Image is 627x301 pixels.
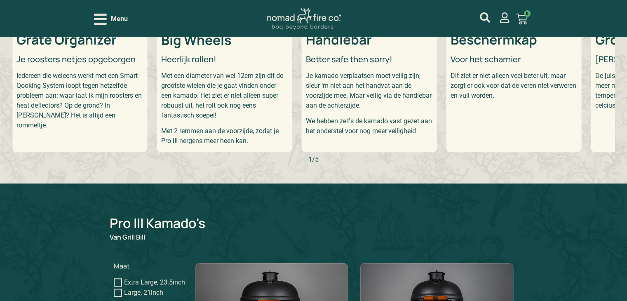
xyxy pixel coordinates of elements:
span: Menu [111,14,128,24]
h5: Voor het scharnier [451,54,578,64]
p: Met 2 remmen aan de voorzijde, zodat je Pro III nergens meer heen kan. [161,126,288,146]
h5: Better safe then sorry! [306,54,433,64]
div: / [308,156,319,163]
a: mijn account [499,12,510,23]
span: 0 [524,10,531,17]
p: Dit ziet er niet alleen veel beter uit, maar zorgt er ook voor dat de veren niet verweren en vuil... [451,71,578,101]
p: Van Grill Bill [110,234,517,240]
div: Open/Close Menu [94,12,128,26]
h2: Pro III Kamado's [110,216,517,230]
p: We hebben zelfs de kamado vast gezet aan het onderstel voor nog meer veiligheid [306,116,433,136]
p: Je kamado verplaatsen moet veilig zijn, sleur ‘m niet aan het handvat aan de voorzijde mee. Maar ... [306,71,433,111]
span: 5 [315,155,319,163]
h5: Je roosters netjes opgeborgen [16,54,143,64]
strong: Beschermkap [451,31,537,49]
strong: Grate Organizer [16,31,117,49]
h3: Maat [114,262,185,270]
strong: Big Wheels [161,31,231,49]
strong: Handlebar [306,31,372,49]
label: Large, 21inch [124,289,163,296]
img: Nomad Logo [267,8,341,30]
h5: Heerlijk rollen! [161,54,288,64]
span: 1 [308,155,312,163]
p: Iedereen die weleens werkt met een Smart Qooking System loopt tegen hetzelfde probleem aan: waar ... [16,71,143,130]
label: Extra Large, 23.5inch [124,278,185,286]
a: mijn account [480,12,490,23]
a: 0 [506,8,538,30]
p: Met een diameter van wel 12cm zijn dit de grootste wielen die je gaat vinden onder een kamado. He... [161,71,288,120]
